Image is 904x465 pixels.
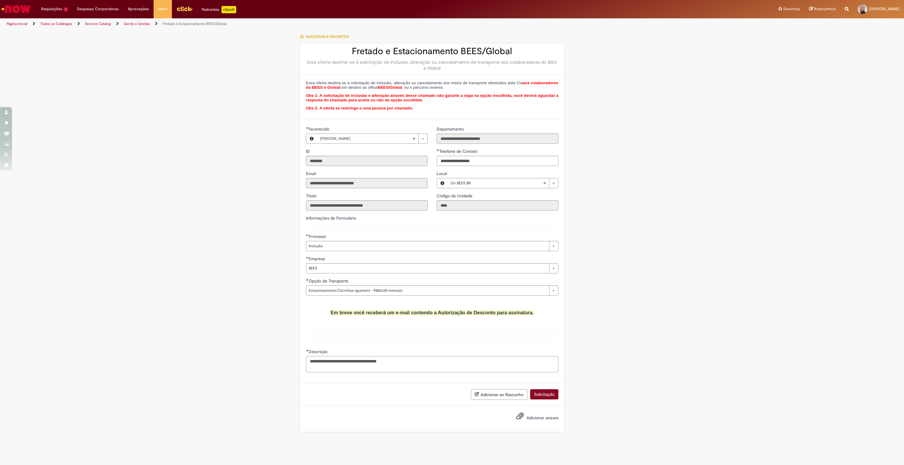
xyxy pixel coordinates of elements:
span: Em breve você receberá um e-mail contendo a Autorização de Desconto para assinatura. [331,310,534,315]
span: Favoritos [783,6,800,12]
input: ID [306,156,428,166]
input: Título [306,200,428,211]
span: Adicionar anexos [527,415,558,420]
span: Somente leitura - Email [306,171,317,176]
a: Fretado e Estacionamento BEES/Global [163,21,227,26]
a: Página inicial [7,21,27,26]
span: Adicionar a Favoritos [306,34,349,39]
input: Departamento [437,134,558,144]
span: Dir BEES BR [451,178,543,188]
a: Service Catalog [85,21,111,26]
span: BEES/Global [377,85,402,90]
span: Obs 2: A oferta se restringe a uma pessoa por chamado. [306,106,413,110]
label: Somente leitura - Título [306,193,318,199]
span: Aprovações [128,6,149,12]
ul: Trilhas de página [5,18,598,29]
button: Adicionar ao Rascunho [471,389,527,400]
label: Somente leitura - ID [306,148,311,154]
a: Dir BEES BRLimpar campo Local [448,178,558,188]
abbr: Limpar campo Favorecido [409,134,418,143]
button: Favorecido, Visualizar este registro Ricardo Falcades [306,134,317,143]
span: Obrigatório Preenchido [306,349,309,352]
span: Somente leitura - Título [306,193,318,199]
img: click_logo_yellow_360x200.png [176,4,193,13]
span: Opção de Transporte [309,278,350,284]
a: Todos os Catálogos [40,21,72,26]
span: [PERSON_NAME] [320,134,412,143]
span: 1 [63,7,68,12]
label: Somente leitura - Email [306,171,317,177]
span: Descrição [309,349,329,354]
p: +GenAi [221,6,236,13]
span: Estacionamento Carrefour Iguatemi - R$80,00 mensais [309,286,546,295]
span: Obs 1: A solicitação de inclusão e alteração através desse chamado não garante a vaga na opção es... [306,93,558,103]
button: Local, Visualizar este registro Dir BEES BR [437,178,448,188]
label: Somente leitura - Departamento [437,126,465,132]
label: Informações de Formulário [306,215,356,221]
span: Obrigatório Preenchido [306,234,309,236]
span: Obrigatório Preenchido [437,149,439,151]
span: Empresa [309,256,326,261]
button: Adicionar anexos [515,411,525,424]
label: Somente leitura - Código da Unidade [437,193,474,199]
span: Rascunhos [814,6,836,12]
img: ServiceNow [1,3,32,15]
span: Necessários - Favorecido [309,126,331,132]
span: Obrigatório Preenchido [306,279,309,281]
button: Adicionar a Favoritos [300,30,352,43]
span: [PERSON_NAME] [869,6,899,11]
div: Padroniza [202,6,236,13]
button: Solicitação [530,389,558,399]
span: More [158,6,167,12]
abbr: Limpar campo Local [540,178,549,188]
input: Email [306,178,428,188]
span: Processo [309,234,327,239]
span: Requisições [41,6,62,12]
input: Telefone de Contato [437,156,558,166]
span: Telefone de Contato [439,149,479,154]
span: BEES [309,263,546,273]
span: Obrigatório Preenchido [306,127,309,129]
a: Rascunhos [809,6,836,12]
span: Obrigatório Preenchido [306,256,309,259]
input: Código da Unidade [437,200,558,211]
span: Despesas Corporativas [77,6,119,12]
span: aos colaboradores do BEES e Global [306,81,558,90]
span: Local [437,171,448,176]
span: Inclusão [309,241,546,251]
div: Essa oferta destina-se à solicitação de inclusão, alteração ou cancelamento de transporte aos col... [306,59,558,71]
span: Somente leitura - Código da Unidade [437,193,474,199]
a: Gente e Gestão [124,21,150,26]
span: Essa oferta destina-se à solicitação de inclusão, alteração ou cancelamento dos meios de transpor... [306,81,558,90]
a: [PERSON_NAME]Limpar campo Favorecido [317,134,427,143]
h2: Fretado e Estacionamento BEES/Global [306,46,558,56]
textarea: Descrição [306,356,558,372]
